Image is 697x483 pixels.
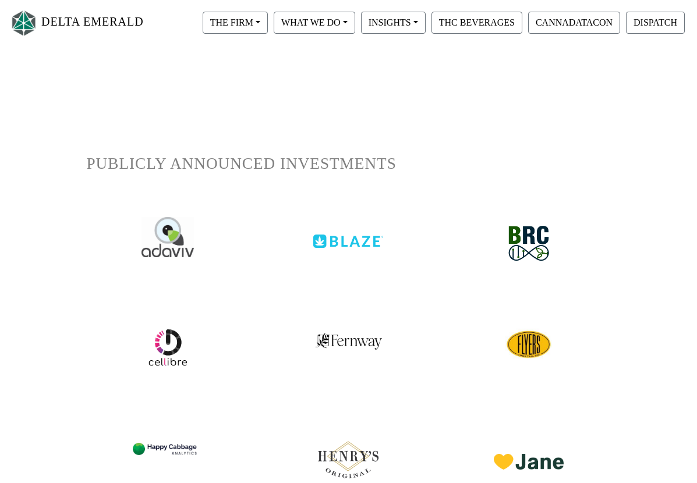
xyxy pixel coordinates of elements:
a: DISPATCH [623,17,688,27]
button: THC BEVERAGES [431,12,522,34]
img: cellibre [147,327,188,368]
img: hca [133,425,203,467]
a: CANNADATACON [525,17,623,27]
img: adaviv [141,217,194,257]
h1: PUBLICLY ANNOUNCED INVESTMENTS [87,154,611,173]
img: blaze [313,217,383,248]
img: fernway [315,321,383,350]
a: THC BEVERAGES [429,17,525,27]
img: brc [500,217,558,270]
img: jane [494,425,564,470]
img: Logo [9,8,38,38]
img: henrys [313,425,383,483]
button: CANNADATACON [528,12,620,34]
button: THE FIRM [203,12,268,34]
button: WHAT WE DO [274,12,355,34]
button: DISPATCH [626,12,685,34]
button: INSIGHTS [361,12,426,34]
a: DELTA EMERALD [9,5,144,41]
img: cellibre [505,321,552,368]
